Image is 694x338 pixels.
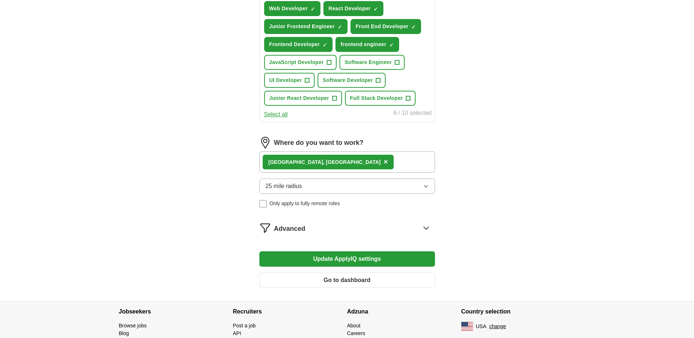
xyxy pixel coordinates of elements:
[269,5,308,12] span: Web Developer
[393,109,431,119] div: 6 / 10 selected
[476,323,487,330] span: USA
[274,224,305,234] span: Advanced
[329,5,371,12] span: React Developer
[266,182,302,191] span: 25 mile radius
[350,19,421,34] button: Front End Developer✓
[269,159,323,165] strong: [GEOGRAPHIC_DATA]
[335,37,399,52] button: frontend engineer✓
[338,24,342,30] span: ✓
[233,330,241,336] a: API
[347,323,361,328] a: About
[345,91,416,106] button: Full Stack Developer
[383,158,388,166] span: ×
[323,42,327,48] span: ✓
[340,55,405,70] button: Software Engineer
[311,6,315,12] span: ✓
[318,73,386,88] button: Software Developer
[461,322,473,331] img: US flag
[323,1,383,16] button: React Developer✓
[264,37,333,52] button: Frontend Developer✓
[264,19,348,34] button: Junior Frontend Engineer✓
[345,59,392,66] span: Software Engineer
[269,76,302,84] span: UI Developer
[269,23,335,30] span: Junior Frontend Engineer
[341,41,386,48] span: frontend engineer
[119,330,129,336] a: Blog
[259,179,435,194] button: 25 mile radius
[259,137,271,149] img: location.png
[264,110,288,119] button: Select all
[374,6,378,12] span: ✓
[259,251,435,267] button: Update ApplyIQ settings
[389,42,394,48] span: ✓
[264,91,342,106] button: Junior React Developer
[269,59,324,66] span: JavaScript Developer
[269,94,329,102] span: Junior React Developer
[347,330,365,336] a: Careers
[119,323,147,328] a: Browse jobs
[323,76,373,84] span: Software Developer
[356,23,408,30] span: Front End Developer
[233,323,256,328] a: Post a job
[269,158,381,166] div: , [GEOGRAPHIC_DATA]
[264,73,315,88] button: UI Developer
[383,157,388,168] button: ×
[259,273,435,288] button: Go to dashboard
[259,222,271,234] img: filter
[461,301,575,322] h4: Country selection
[270,200,340,207] span: Only apply to fully remote roles
[489,323,506,330] button: change
[269,41,320,48] span: Frontend Developer
[259,200,267,207] input: Only apply to fully remote roles
[411,24,416,30] span: ✓
[350,94,403,102] span: Full Stack Developer
[264,55,337,70] button: JavaScript Developer
[264,1,320,16] button: Web Developer✓
[274,138,364,148] label: Where do you want to work?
